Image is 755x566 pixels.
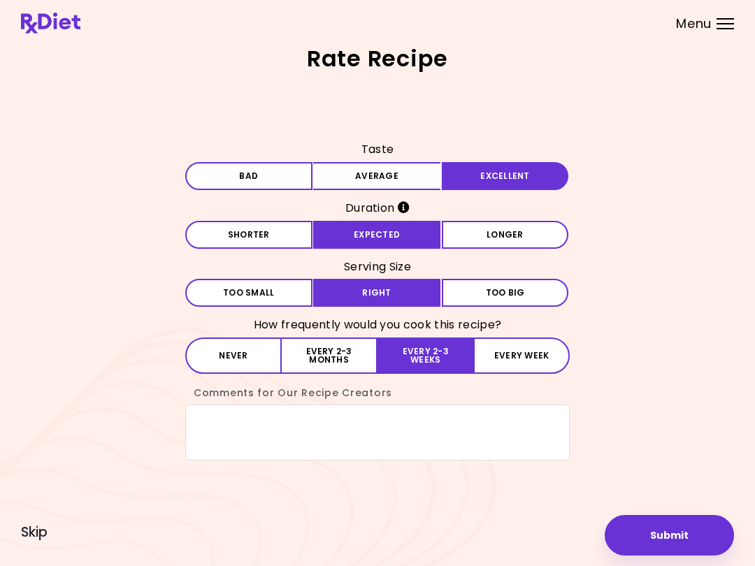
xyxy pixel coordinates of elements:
[185,314,570,336] h3: How frequently would you cook this recipe?
[377,338,473,374] button: Every 2-3 weeks
[185,162,312,190] button: Bad
[313,221,440,249] button: Expected
[185,221,312,249] button: Shorter
[486,289,525,297] span: Too big
[473,338,570,374] button: Every week
[282,338,377,374] button: Every 2-3 months
[442,162,569,190] button: Excellent
[605,515,734,556] button: Submit
[313,279,440,307] button: Right
[185,279,312,307] button: Too small
[185,197,570,219] h3: Duration
[313,162,440,190] button: Average
[442,221,569,249] button: Longer
[185,256,570,278] h3: Serving Size
[21,525,48,540] button: Skip
[223,289,274,297] span: Too small
[21,13,80,34] img: RxDiet
[398,201,410,213] i: Info
[21,48,734,70] h2: Rate Recipe
[185,386,392,400] label: Comments for Our Recipe Creators
[185,138,570,161] h3: Taste
[442,279,569,307] button: Too big
[676,17,712,30] span: Menu
[185,338,282,374] button: Never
